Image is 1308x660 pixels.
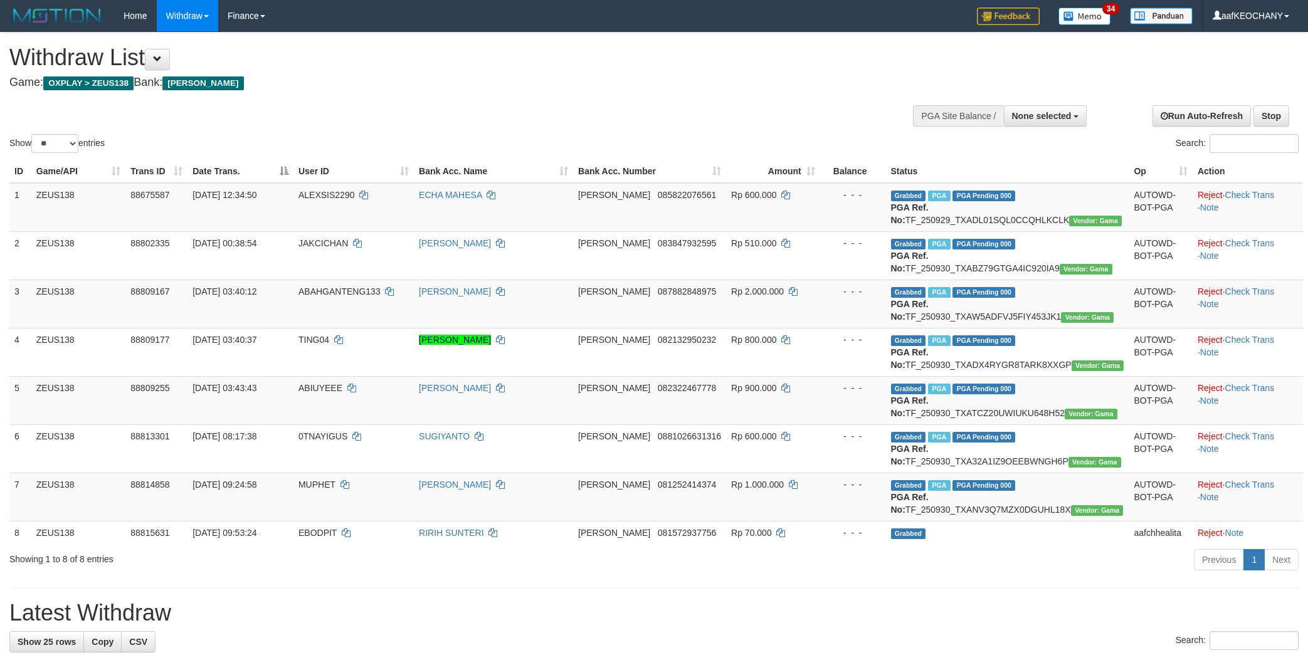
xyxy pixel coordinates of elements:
td: 4 [9,328,31,376]
a: Show 25 rows [9,631,84,652]
span: Grabbed [891,432,926,443]
a: Reject [1198,383,1223,393]
a: [PERSON_NAME] [419,335,491,345]
a: Note [1200,395,1219,406]
span: 88809255 [130,383,169,393]
th: Action [1193,160,1303,183]
span: ABIUYEEE [298,383,342,393]
label: Show entries [9,134,105,153]
span: [DATE] 00:38:54 [193,238,256,248]
div: - - - [825,285,881,298]
span: Copy 087882848975 to clipboard [658,286,716,296]
td: aafchhealita [1129,521,1193,544]
td: AUTOWD-BOT-PGA [1129,328,1193,376]
span: [PERSON_NAME] [578,479,650,490]
a: Reject [1198,238,1223,248]
span: [DATE] 03:40:37 [193,335,256,345]
td: · · [1193,424,1303,473]
td: AUTOWD-BOT-PGA [1129,376,1193,424]
span: 88802335 [130,238,169,248]
a: Next [1264,549,1299,570]
span: Marked by aaftanly [928,384,950,394]
h4: Game: Bank: [9,76,860,89]
th: Game/API: activate to sort column ascending [31,160,125,183]
span: [PERSON_NAME] [578,335,650,345]
span: Marked by aafsreyleap [928,432,950,443]
td: · · [1193,473,1303,521]
input: Search: [1210,134,1299,153]
b: PGA Ref. No: [891,395,929,418]
span: Vendor URL: https://trx31.1velocity.biz [1072,360,1124,371]
span: [DATE] 03:43:43 [193,383,256,393]
span: [PERSON_NAME] [578,528,650,538]
td: ZEUS138 [31,424,125,473]
a: Reject [1198,431,1223,441]
div: - - - [825,526,881,539]
span: [DATE] 08:17:38 [193,431,256,441]
span: Marked by aafpengsreynich [928,191,950,201]
span: JAKCICHAN [298,238,348,248]
td: 3 [9,280,31,328]
a: [PERSON_NAME] [419,383,491,393]
td: AUTOWD-BOT-PGA [1129,183,1193,232]
td: 6 [9,424,31,473]
span: Copy 0881026631316 to clipboard [658,431,721,441]
img: Button%20Memo.svg [1058,8,1111,25]
span: 88809177 [130,335,169,345]
a: Check Trans [1225,335,1275,345]
a: Previous [1194,549,1244,570]
a: Stop [1253,105,1289,127]
span: Vendor URL: https://trx31.1velocity.biz [1068,457,1121,468]
a: Note [1200,492,1219,502]
a: Check Trans [1225,383,1275,393]
span: Copy 085822076561 to clipboard [658,190,716,200]
a: Reject [1198,528,1223,538]
span: Vendor URL: https://trx31.1velocity.biz [1061,312,1114,323]
b: PGA Ref. No: [891,299,929,322]
td: ZEUS138 [31,376,125,424]
a: Check Trans [1225,479,1275,490]
th: Bank Acc. Name: activate to sort column ascending [414,160,573,183]
label: Search: [1176,134,1299,153]
span: 88814858 [130,479,169,490]
td: 1 [9,183,31,232]
span: [DATE] 09:24:58 [193,479,256,490]
td: AUTOWD-BOT-PGA [1129,473,1193,521]
th: ID [9,160,31,183]
span: Rp 510.000 [731,238,776,248]
div: - - - [825,430,881,443]
td: TF_250930_TXABZ79GTGA4IC920IA9 [886,231,1129,280]
td: AUTOWD-BOT-PGA [1129,231,1193,280]
span: [PERSON_NAME] [578,238,650,248]
td: TF_250930_TXADX4RYGR8TARK8XXGP [886,328,1129,376]
a: Note [1200,251,1219,261]
div: Showing 1 to 8 of 8 entries [9,548,535,565]
span: Copy 081252414374 to clipboard [658,479,716,490]
a: Note [1200,347,1219,357]
th: Bank Acc. Number: activate to sort column ascending [573,160,726,183]
span: Show 25 rows [18,637,76,647]
a: Check Trans [1225,238,1275,248]
span: [PERSON_NAME] [578,286,650,296]
span: Grabbed [891,335,926,346]
span: Grabbed [891,384,926,394]
td: TF_250930_TXAW5ADFVJ5FIY453JK1 [886,280,1129,328]
td: · · [1193,328,1303,376]
a: RIRIH SUNTERI [419,528,483,538]
td: ZEUS138 [31,183,125,232]
span: 34 [1102,3,1119,14]
span: Grabbed [891,191,926,201]
span: Vendor URL: https://trx31.1velocity.biz [1069,216,1122,226]
b: PGA Ref. No: [891,202,929,225]
td: · · [1193,280,1303,328]
span: TING04 [298,335,329,345]
span: 88813301 [130,431,169,441]
span: PGA Pending [952,239,1015,249]
span: Marked by aaftanly [928,335,950,346]
a: Run Auto-Refresh [1152,105,1251,127]
input: Search: [1210,631,1299,650]
a: [PERSON_NAME] [419,286,491,296]
span: [PERSON_NAME] [578,383,650,393]
td: ZEUS138 [31,521,125,544]
td: · · [1193,183,1303,232]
